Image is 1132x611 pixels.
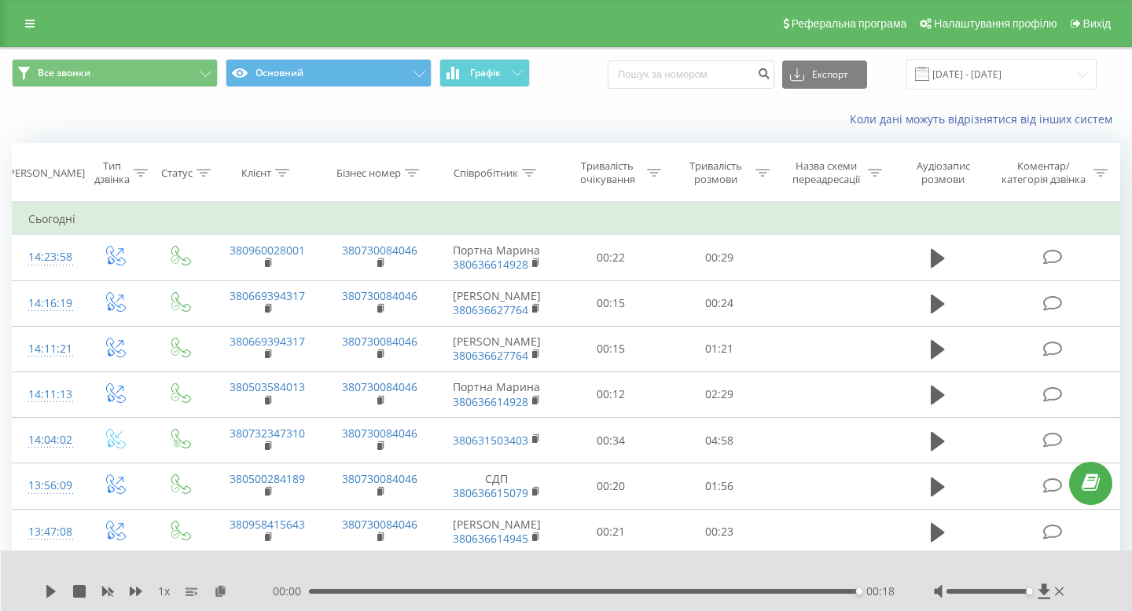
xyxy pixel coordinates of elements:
div: Тривалість розмови [679,159,752,186]
div: 14:04:02 [28,425,66,456]
a: 380500284189 [230,471,305,486]
div: 14:11:21 [28,334,66,364]
iframe: Intercom live chat [1079,522,1116,560]
a: 380730084046 [342,517,417,532]
td: [PERSON_NAME] [436,326,557,371]
div: Коментар/категорія дзвінка [998,159,1090,186]
td: 00:15 [557,280,666,326]
td: 00:21 [557,509,666,554]
span: Вихід [1083,17,1111,30]
a: 380730084046 [342,288,417,303]
span: 1 x [158,584,170,599]
span: Графік [470,68,501,79]
span: Налаштування профілю [934,17,1057,30]
td: 00:23 [665,509,774,554]
a: 380636614945 [453,531,528,546]
span: 00:18 [866,584,895,599]
div: Accessibility label [1027,588,1033,595]
a: 380669394317 [230,334,305,349]
a: 380636627764 [453,348,528,363]
td: 00:29 [665,235,774,280]
td: Портна Марина [436,235,557,280]
a: 380503584013 [230,379,305,394]
a: 380730084046 [342,334,417,349]
td: 00:24 [665,280,774,326]
a: 380960028001 [230,243,305,258]
div: Accessibility label [856,588,862,595]
a: 380730084046 [342,471,417,486]
div: Тривалість очікування [572,159,644,186]
a: Коли дані можуть відрізнятися вiд інших систем [850,112,1120,126]
a: 380669394317 [230,288,305,303]
button: Графік [439,59,530,87]
a: 380631503403 [453,433,528,448]
div: 14:23:58 [28,242,66,273]
td: 00:22 [557,235,666,280]
td: 02:29 [665,371,774,417]
td: Портна Марина [436,371,557,417]
td: 04:58 [665,418,774,463]
div: Назва схеми переадресації [788,159,864,186]
div: [PERSON_NAME] [6,166,85,180]
a: 380730084046 [342,243,417,258]
span: 00:00 [273,584,309,599]
a: 380636614928 [453,257,528,272]
td: 01:21 [665,326,774,371]
td: 00:15 [557,326,666,371]
td: [PERSON_NAME] [436,280,557,326]
div: 13:56:09 [28,470,66,501]
div: Співробітник [454,166,518,180]
td: 00:20 [557,463,666,509]
a: 380730084046 [342,426,417,441]
input: Пошук за номером [608,60,774,89]
div: Тип дзвінка [94,159,130,186]
a: 380958415643 [230,517,305,532]
a: 380730084046 [342,379,417,394]
button: Все звонки [12,59,218,87]
span: Все звонки [38,67,90,79]
td: 01:56 [665,463,774,509]
td: [PERSON_NAME] [436,509,557,554]
div: Клієнт [241,166,271,180]
div: Аудіозапис розмови [900,159,986,186]
td: 00:12 [557,371,666,417]
div: 14:11:13 [28,379,66,410]
td: СДП [436,463,557,509]
td: 00:34 [557,418,666,463]
div: 14:16:19 [28,288,66,319]
button: Основний [226,59,432,87]
button: Експорт [782,60,867,89]
span: Реферальна програма [792,17,907,30]
div: 13:47:08 [28,517,66,547]
a: 380636614928 [453,394,528,409]
div: Бізнес номер [336,166,401,180]
div: Статус [161,166,193,180]
a: 380636615079 [453,485,528,500]
a: 380636627764 [453,302,528,317]
td: Сьогодні [13,203,1120,235]
a: 380732347310 [230,426,305,441]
